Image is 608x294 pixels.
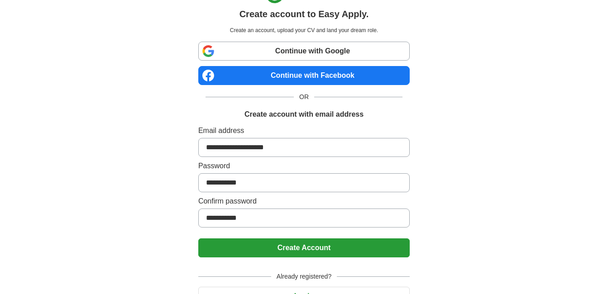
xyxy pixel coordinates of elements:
h1: Create account with email address [244,109,364,120]
p: Create an account, upload your CV and land your dream role. [200,26,408,34]
label: Password [198,161,410,171]
button: Create Account [198,238,410,257]
h1: Create account to Easy Apply. [239,7,369,21]
span: Already registered? [271,272,337,281]
a: Continue with Facebook [198,66,410,85]
label: Email address [198,125,410,136]
span: OR [294,92,314,102]
label: Confirm password [198,196,410,207]
a: Continue with Google [198,42,410,61]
